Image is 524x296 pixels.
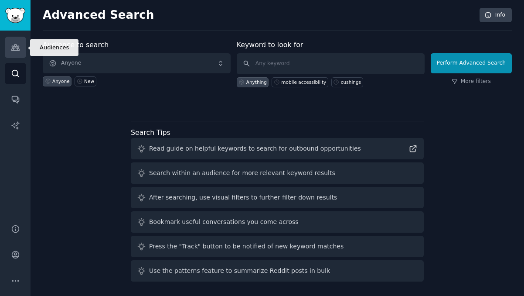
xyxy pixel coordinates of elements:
[43,8,475,22] h2: Advanced Search
[149,217,299,227] div: Bookmark useful conversations you come across
[149,266,330,275] div: Use the patterns feature to summarize Reddit posts in bulk
[341,79,361,85] div: cushings
[246,79,267,85] div: Anything
[5,8,25,23] img: GummySearch logo
[281,79,326,85] div: mobile accessibility
[431,53,512,73] button: Perform Advanced Search
[52,78,70,84] div: Anyone
[452,78,491,86] a: More filters
[149,242,344,251] div: Press the "Track" button to be notified of new keyword matches
[237,41,303,49] label: Keyword to look for
[237,53,425,74] input: Any keyword
[149,193,337,202] div: After searching, use visual filters to further filter down results
[84,78,94,84] div: New
[149,144,361,153] div: Read guide on helpful keywords to search for outbound opportunities
[149,169,335,178] div: Search within an audience for more relevant keyword results
[43,41,109,49] label: Audience to search
[480,8,512,23] a: Info
[43,53,231,73] button: Anyone
[75,76,96,86] a: New
[131,128,170,137] label: Search Tips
